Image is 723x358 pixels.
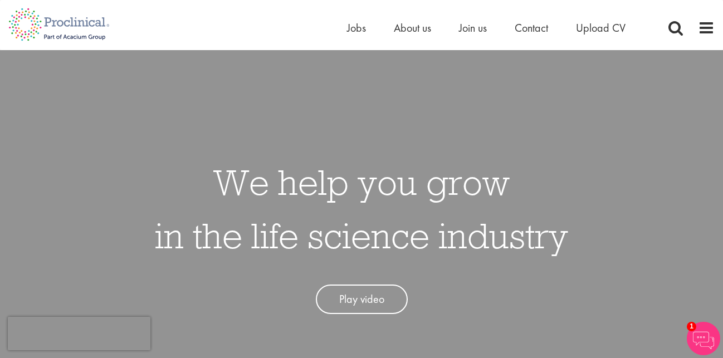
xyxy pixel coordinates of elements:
[394,21,431,35] a: About us
[459,21,487,35] a: Join us
[155,155,568,262] h1: We help you grow in the life science industry
[347,21,366,35] a: Jobs
[515,21,548,35] a: Contact
[316,285,408,314] a: Play video
[576,21,626,35] a: Upload CV
[687,322,720,355] img: Chatbot
[687,322,696,331] span: 1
